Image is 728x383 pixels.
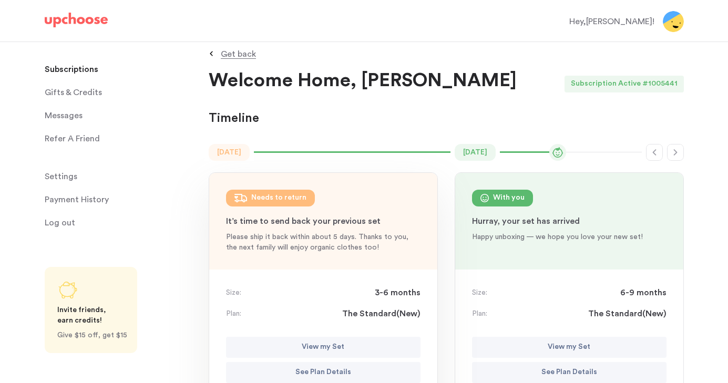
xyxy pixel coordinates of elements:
[45,189,109,210] p: Payment History
[472,308,487,319] p: Plan:
[45,105,83,126] span: Messages
[226,215,421,227] p: It’s time to send back your previous set
[342,307,421,320] span: The Standard ( New )
[548,341,590,354] p: View my Set
[209,47,256,60] button: Get back
[472,232,667,242] p: Happy unboxing — we hope you love your new set!
[455,144,496,161] time: [DATE]
[45,105,196,126] a: Messages
[565,76,642,92] div: Subscription Active
[45,128,196,149] a: Refer A Friend
[588,307,667,320] span: The Standard ( New )
[45,166,196,187] a: Settings
[541,366,597,379] p: See Plan Details
[472,287,487,298] p: Size:
[251,192,306,204] div: Needs to return
[493,192,525,204] div: With you
[45,13,108,27] img: UpChoose
[226,287,241,298] p: Size:
[209,110,259,127] p: Timeline
[209,144,250,161] time: [DATE]
[45,82,196,103] a: Gifts & Credits
[295,366,351,379] p: See Plan Details
[45,13,108,32] a: UpChoose
[209,68,517,94] p: Welcome Home, [PERSON_NAME]
[302,341,344,354] p: View my Set
[642,76,684,92] div: # 1005441
[221,50,256,58] p: Get back
[375,286,421,299] span: 3-6 months
[569,15,654,28] div: Hey, [PERSON_NAME] !
[472,337,667,358] button: View my Set
[45,128,100,149] p: Refer A Friend
[45,59,98,80] p: Subscriptions
[45,166,77,187] span: Settings
[45,59,196,80] a: Subscriptions
[226,232,421,253] p: Please ship it back within about 5 days. Thanks to you, the next family will enjoy organic clothe...
[472,215,667,227] p: Hurray, your set has arrived
[45,82,102,103] span: Gifts & Credits
[226,362,421,383] button: See Plan Details
[45,189,196,210] a: Payment History
[45,212,75,233] span: Log out
[226,337,421,358] button: View my Set
[226,308,241,319] p: Plan:
[472,362,667,383] button: See Plan Details
[45,212,196,233] a: Log out
[620,286,667,299] span: 6-9 months
[45,267,137,353] a: Share UpChoose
